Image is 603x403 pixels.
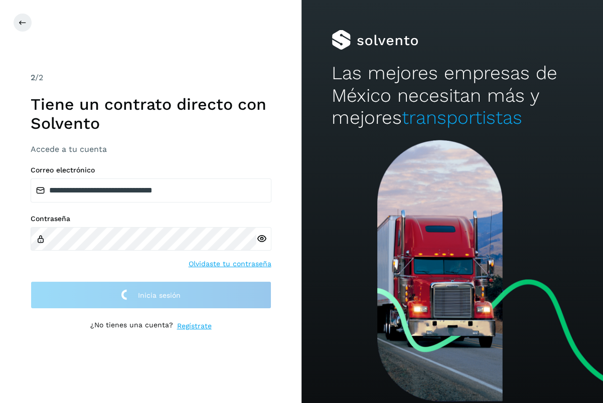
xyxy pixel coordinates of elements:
div: /2 [31,72,271,84]
p: ¿No tienes una cuenta? [90,321,173,331]
h3: Accede a tu cuenta [31,144,271,154]
h2: Las mejores empresas de México necesitan más y mejores [332,62,573,129]
a: Regístrate [177,321,212,331]
span: Inicia sesión [138,292,181,299]
span: transportistas [402,107,522,128]
label: Contraseña [31,215,271,223]
span: 2 [31,73,35,82]
button: Inicia sesión [31,281,271,309]
label: Correo electrónico [31,166,271,174]
h1: Tiene un contrato directo con Solvento [31,95,271,133]
a: Olvidaste tu contraseña [189,259,271,269]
